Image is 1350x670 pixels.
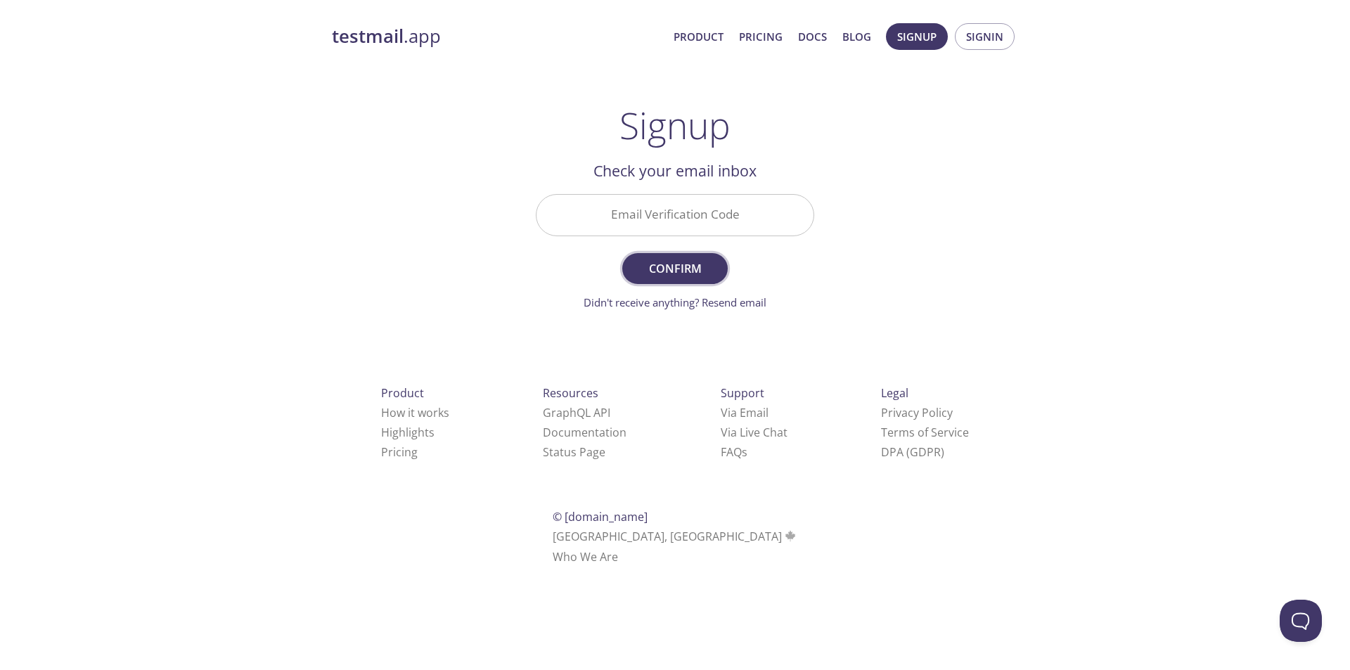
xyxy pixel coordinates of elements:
[553,549,618,565] a: Who We Are
[721,385,764,401] span: Support
[881,444,944,460] a: DPA (GDPR)
[721,444,747,460] a: FAQ
[881,385,908,401] span: Legal
[798,27,827,46] a: Docs
[1280,600,1322,642] iframe: Help Scout Beacon - Open
[897,27,937,46] span: Signup
[543,444,605,460] a: Status Page
[332,24,404,49] strong: testmail
[553,529,798,544] span: [GEOGRAPHIC_DATA], [GEOGRAPHIC_DATA]
[842,27,871,46] a: Blog
[619,104,731,146] h1: Signup
[584,295,766,309] a: Didn't receive anything? Resend email
[742,444,747,460] span: s
[966,27,1003,46] span: Signin
[622,253,728,284] button: Confirm
[553,509,648,524] span: © [DOMAIN_NAME]
[543,385,598,401] span: Resources
[638,259,712,278] span: Confirm
[721,405,769,420] a: Via Email
[536,159,814,183] h2: Check your email inbox
[543,405,610,420] a: GraphQL API
[381,385,424,401] span: Product
[955,23,1015,50] button: Signin
[674,27,724,46] a: Product
[881,425,969,440] a: Terms of Service
[886,23,948,50] button: Signup
[332,25,662,49] a: testmail.app
[543,425,626,440] a: Documentation
[721,425,787,440] a: Via Live Chat
[881,405,953,420] a: Privacy Policy
[381,425,435,440] a: Highlights
[739,27,783,46] a: Pricing
[381,405,449,420] a: How it works
[381,444,418,460] a: Pricing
